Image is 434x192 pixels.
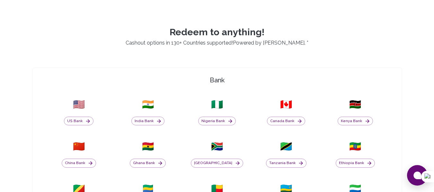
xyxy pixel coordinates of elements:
[62,159,96,168] button: China Bank
[211,141,223,152] span: 🇿🇦
[338,117,373,126] button: Kenya Bank
[35,76,399,85] h4: Bank
[336,159,375,168] button: Ethiopia Bank
[131,117,164,126] button: India Bank
[73,99,85,110] span: 🇺🇸
[267,117,305,126] button: Canada Bank
[130,159,166,168] button: Ghana Bank
[73,141,85,152] span: 🇨🇳
[280,141,292,152] span: 🇹🇿
[64,117,93,126] button: US Bank
[24,27,410,38] p: Redeem to anything!
[24,39,410,47] p: Cashout options in 130+ Countries supported! . *
[407,165,428,186] button: Open chat window
[266,159,306,168] button: Tanzania Bank
[142,141,154,152] span: 🇬🇭
[233,40,305,46] a: Powered by [PERSON_NAME]
[280,99,292,110] span: 🇨🇦
[211,99,223,110] span: 🇳🇬
[349,141,361,152] span: 🇪🇹
[349,99,361,110] span: 🇰🇪
[198,117,236,126] button: Nigeria Bank
[142,99,154,110] span: 🇮🇳
[191,159,243,168] button: [GEOGRAPHIC_DATA]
